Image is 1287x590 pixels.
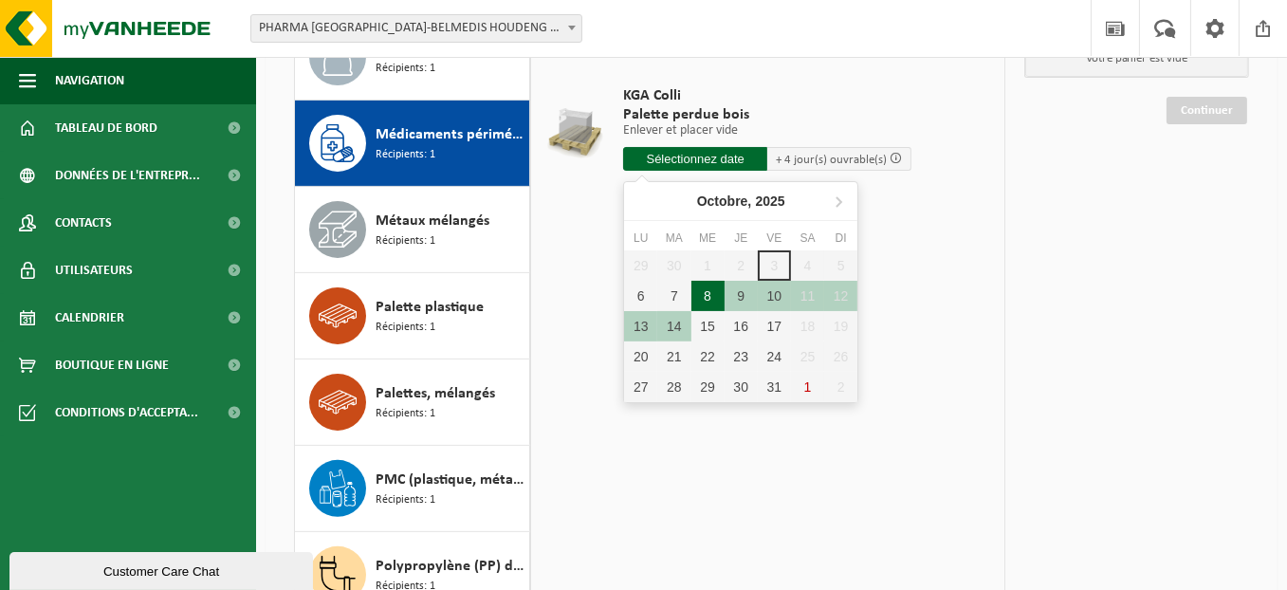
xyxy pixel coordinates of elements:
div: 16 [725,311,758,341]
div: 22 [691,341,725,372]
div: 6 [624,281,657,311]
div: 7 [657,281,690,311]
div: 28 [657,372,690,402]
span: Navigation [55,57,124,104]
div: 29 [691,372,725,402]
div: 21 [657,341,690,372]
div: Ve [758,229,791,248]
span: Palettes, mélangés [376,382,495,405]
button: Palettes, mélangés Récipients: 1 [295,360,530,446]
iframe: chat widget [9,548,317,590]
span: Utilisateurs [55,247,133,294]
div: Sa [791,229,824,248]
span: Médicaments périmés, emballage commercial,non dangereux(industriel) [376,123,524,146]
span: Tableau de bord [55,104,157,152]
span: Conditions d'accepta... [55,389,198,436]
span: Palette perdue bois [623,105,911,124]
span: PHARMA BELGIUM-BELMEDIS HOUDENG - HOUDENG-AIMERIES [251,15,581,42]
button: PMC (plastique, métal, carton boisson) (industriel) Récipients: 1 [295,446,530,532]
p: Enlever et placer vide [623,124,911,138]
span: Boutique en ligne [55,341,169,389]
span: Récipients: 1 [376,146,435,164]
div: Me [691,229,725,248]
span: Récipients: 1 [376,232,435,250]
div: 31 [758,372,791,402]
span: PMC (plastique, métal, carton boisson) (industriel) [376,469,524,491]
span: + 4 jour(s) ouvrable(s) [776,154,887,166]
span: Récipients: 1 [376,60,435,78]
div: 27 [624,372,657,402]
div: 17 [758,311,791,341]
span: Récipients: 1 [376,319,435,337]
button: Palette plastique Récipients: 1 [295,273,530,360]
div: Di [824,229,857,248]
p: Votre panier est vide [1025,41,1248,77]
span: Métaux mélangés [376,210,489,232]
span: Contacts [55,199,112,247]
span: KGA Colli [623,86,911,105]
span: PHARMA BELGIUM-BELMEDIS HOUDENG - HOUDENG-AIMERIES [250,14,582,43]
input: Sélectionnez date [623,147,767,171]
div: 8 [691,281,725,311]
div: 20 [624,341,657,372]
span: Récipients: 1 [376,405,435,423]
div: 14 [657,311,690,341]
span: Données de l'entrepr... [55,152,200,199]
button: Médicaments périmés, emballage commercial,non dangereux(industriel) Récipients: 1 [295,101,530,187]
span: Récipients: 1 [376,491,435,509]
div: Lu [624,229,657,248]
button: Métaux mélangés Récipients: 1 [295,187,530,273]
span: Palette plastique [376,296,484,319]
div: Je [725,229,758,248]
div: 13 [624,311,657,341]
div: 15 [691,311,725,341]
div: Octobre, [689,186,793,216]
div: 9 [725,281,758,311]
i: 2025 [756,194,785,208]
span: Calendrier [55,294,124,341]
div: 24 [758,341,791,372]
div: 10 [758,281,791,311]
div: 30 [725,372,758,402]
div: 23 [725,341,758,372]
div: Ma [657,229,690,248]
a: Continuer [1167,97,1247,124]
span: Polypropylène (PP) dur, coloré [376,555,524,578]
